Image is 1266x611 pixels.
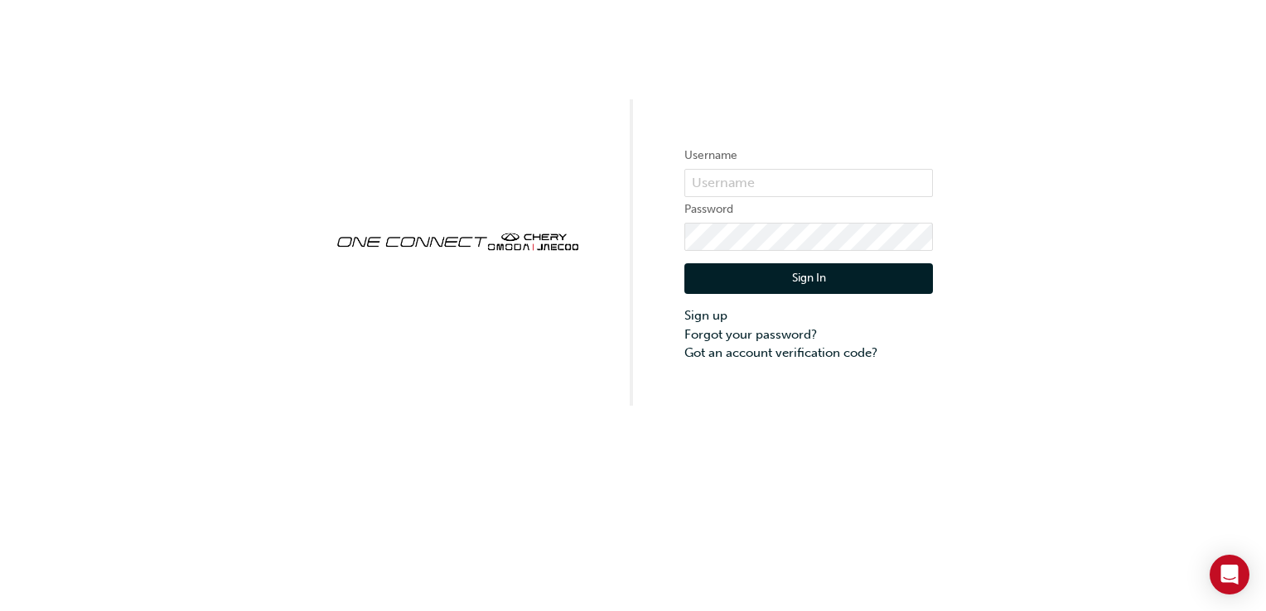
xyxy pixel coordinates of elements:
[1210,555,1249,594] div: Open Intercom Messenger
[684,146,933,166] label: Username
[684,325,933,344] a: Forgot your password?
[333,219,582,262] img: oneconnect
[684,306,933,325] a: Sign up
[684,169,933,197] input: Username
[684,263,933,295] button: Sign In
[684,344,933,363] a: Got an account verification code?
[684,200,933,219] label: Password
